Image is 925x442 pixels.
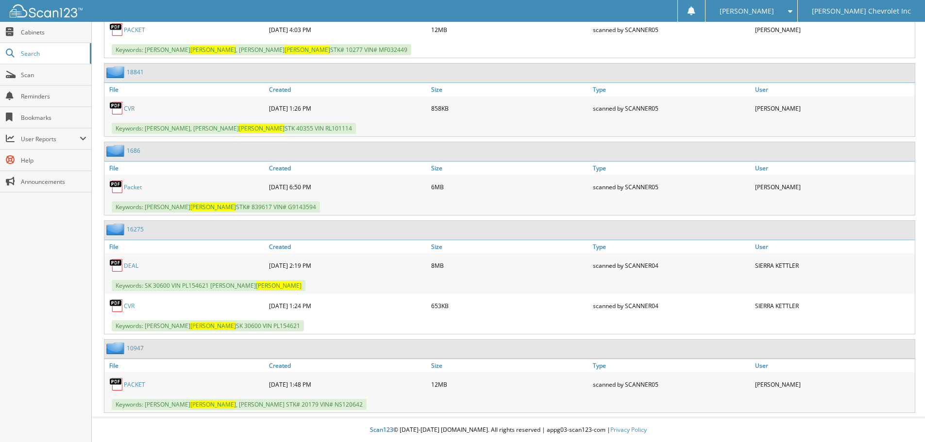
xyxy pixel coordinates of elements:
[267,20,429,39] div: [DATE] 4:03 PM
[429,83,591,96] a: Size
[112,320,304,331] span: Keywords: [PERSON_NAME] SK 30600 VIN PL154621
[112,399,367,410] span: Keywords: [PERSON_NAME] , [PERSON_NAME] STK# 20179 VIN# NS120642
[112,123,356,134] span: Keywords: [PERSON_NAME], [PERSON_NAME] STK 40355 VIN RL101114
[267,162,429,175] a: Created
[429,359,591,372] a: Size
[256,281,302,290] span: [PERSON_NAME]
[112,44,411,55] span: Keywords: [PERSON_NAME] , [PERSON_NAME] STK# 10277 VIN# MF032449
[753,162,915,175] a: User
[590,296,753,315] div: scanned by SCANNER04
[127,68,144,76] a: 18841
[124,302,135,310] a: CVR
[590,83,753,96] a: Type
[109,22,124,37] img: PDF.png
[106,342,127,354] img: folder2.png
[112,280,305,291] span: Keywords: SK 30600 VIN PL154621 [PERSON_NAME]
[429,296,591,315] div: 653KB
[429,375,591,394] div: 12MB
[109,101,124,115] img: PDF.png
[109,180,124,194] img: PDF.png
[109,258,124,273] img: PDF.png
[285,46,330,54] span: [PERSON_NAME]
[429,98,591,118] div: 858KB
[590,162,753,175] a: Type
[124,262,138,270] a: DEAL
[92,418,925,442] div: © [DATE]-[DATE] [DOMAIN_NAME]. All rights reserved | appg03-scan123-com |
[112,201,320,213] span: Keywords: [PERSON_NAME] STK# 839617 VIN# G9143594
[876,395,925,442] iframe: Chat Widget
[267,296,429,315] div: [DATE] 1:24 PM
[239,124,285,132] span: [PERSON_NAME]
[753,375,915,394] div: [PERSON_NAME]
[267,98,429,118] div: [DATE] 1:26 PM
[267,240,429,253] a: Created
[590,359,753,372] a: Type
[21,114,86,122] span: Bookmarks
[127,344,144,352] a: 10947
[812,8,911,14] span: [PERSON_NAME] Chevrolet Inc
[190,400,236,409] span: [PERSON_NAME]
[124,183,142,191] a: Packet
[590,256,753,275] div: scanned by SCANNER04
[106,223,127,235] img: folder2.png
[753,359,915,372] a: User
[753,20,915,39] div: [PERSON_NAME]
[21,135,80,143] span: User Reports
[267,83,429,96] a: Created
[106,66,127,78] img: folder2.png
[753,256,915,275] div: SIERRA KETTLER
[21,92,86,100] span: Reminders
[590,98,753,118] div: scanned by SCANNER05
[267,359,429,372] a: Created
[429,162,591,175] a: Size
[429,20,591,39] div: 12MB
[753,177,915,196] div: [PERSON_NAME]
[753,296,915,315] div: SIERRA KETTLER
[127,225,144,233] a: 16275
[370,426,393,434] span: Scan123
[190,322,236,330] span: [PERSON_NAME]
[610,426,647,434] a: Privacy Policy
[10,4,83,17] img: scan123-logo-white.svg
[21,156,86,164] span: Help
[21,49,85,58] span: Search
[590,375,753,394] div: scanned by SCANNER05
[429,256,591,275] div: 8MB
[109,377,124,392] img: PDF.png
[267,375,429,394] div: [DATE] 1:48 PM
[21,71,86,79] span: Scan
[590,20,753,39] div: scanned by SCANNER05
[429,177,591,196] div: 6MB
[124,26,145,34] a: PACKET
[190,203,236,211] span: [PERSON_NAME]
[104,162,267,175] a: File
[104,240,267,253] a: File
[109,298,124,313] img: PDF.png
[753,83,915,96] a: User
[590,240,753,253] a: Type
[124,380,145,389] a: PACKET
[429,240,591,253] a: Size
[267,256,429,275] div: [DATE] 2:19 PM
[590,177,753,196] div: scanned by SCANNER05
[21,178,86,186] span: Announcements
[753,240,915,253] a: User
[127,147,140,155] a: 1686
[267,177,429,196] div: [DATE] 6:50 PM
[104,359,267,372] a: File
[190,46,236,54] span: [PERSON_NAME]
[104,83,267,96] a: File
[753,98,915,118] div: [PERSON_NAME]
[720,8,774,14] span: [PERSON_NAME]
[124,104,135,113] a: CVR
[21,28,86,36] span: Cabinets
[106,145,127,157] img: folder2.png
